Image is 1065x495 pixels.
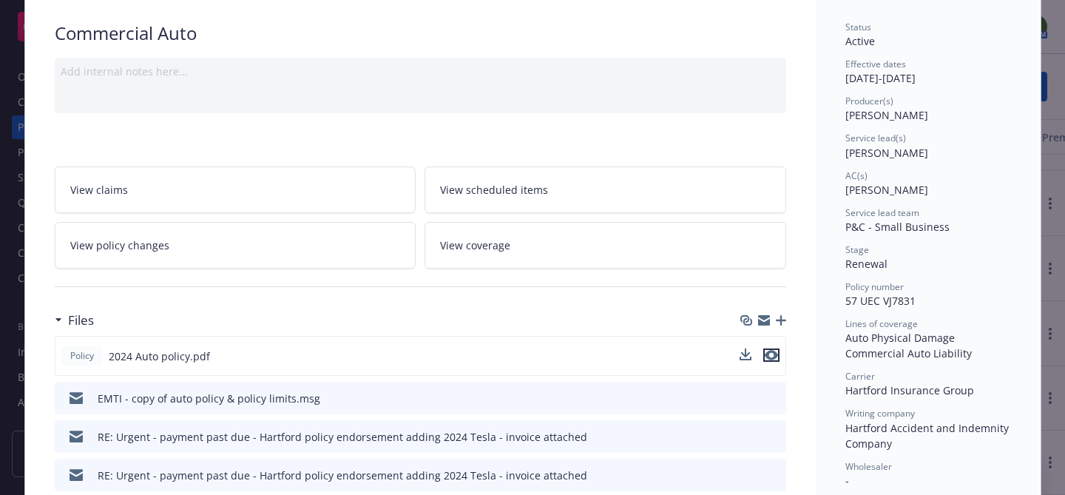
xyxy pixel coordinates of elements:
button: download file [743,468,755,483]
button: download file [740,348,751,360]
span: AC(s) [845,169,868,182]
div: Commercial Auto Liability [845,346,1011,361]
div: Auto Physical Damage [845,330,1011,346]
div: RE: Urgent - payment past due - Hartford policy endorsement adding 2024 Tesla - invoice attached [98,468,587,483]
span: Wholesaler [845,460,892,473]
span: Policy [67,349,97,363]
span: Hartford Insurance Group [845,383,974,397]
span: 57 UEC VJ7831 [845,294,916,308]
div: RE: Urgent - payment past due - Hartford policy endorsement adding 2024 Tesla - invoice attached [98,429,587,445]
span: View policy changes [70,238,169,253]
span: Renewal [845,257,887,271]
span: 2024 Auto policy.pdf [109,348,210,364]
a: View coverage [425,222,786,269]
span: Service lead(s) [845,132,906,144]
span: [PERSON_NAME] [845,183,928,197]
button: preview file [763,348,780,364]
span: Stage [845,243,869,256]
a: View scheduled items [425,166,786,213]
span: Hartford Accident and Indemnity Company [845,421,1012,451]
button: download file [740,348,751,364]
button: download file [743,391,755,406]
span: Effective dates [845,58,906,70]
div: Commercial Auto [55,21,786,46]
span: Lines of coverage [845,317,918,330]
span: [PERSON_NAME] [845,108,928,122]
button: preview file [767,391,780,406]
h3: Files [68,311,94,330]
a: View policy changes [55,222,416,269]
button: preview file [767,429,780,445]
div: [DATE] - [DATE] [845,58,1011,86]
span: View coverage [440,238,510,253]
span: - [845,474,849,488]
div: Files [55,311,94,330]
div: EMTI - copy of auto policy & policy limits.msg [98,391,320,406]
button: download file [743,429,755,445]
button: preview file [763,348,780,362]
span: [PERSON_NAME] [845,146,928,160]
span: Service lead team [845,206,919,219]
span: Active [845,34,875,48]
a: View claims [55,166,416,213]
span: View scheduled items [440,182,548,198]
span: Status [845,21,871,33]
span: View claims [70,182,128,198]
button: preview file [767,468,780,483]
span: P&C - Small Business [845,220,950,234]
span: Policy number [845,280,904,293]
span: Writing company [845,407,915,420]
span: Producer(s) [845,95,893,107]
span: Carrier [845,370,875,383]
div: Add internal notes here... [61,64,780,79]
